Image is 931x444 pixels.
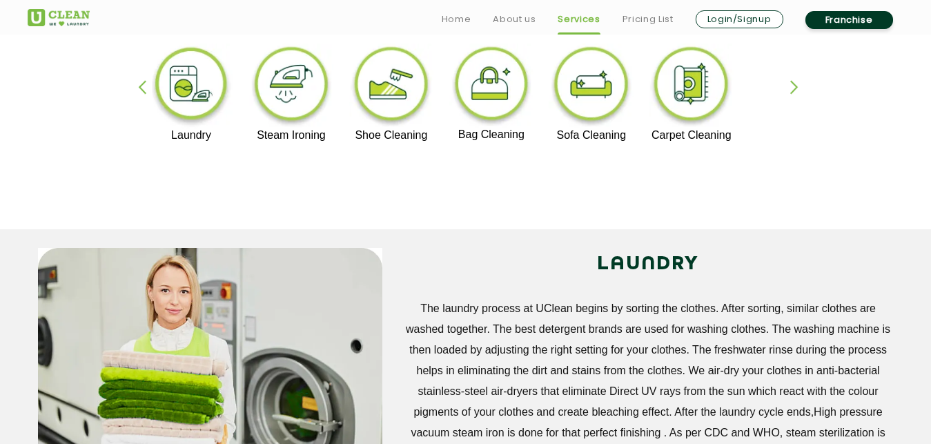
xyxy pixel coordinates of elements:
[403,248,894,281] h2: LAUNDRY
[649,129,734,142] p: Carpet Cleaning
[549,44,634,129] img: sofa_cleaning_11zon.webp
[28,9,90,26] img: UClean Laundry and Dry Cleaning
[349,44,434,129] img: shoe_cleaning_11zon.webp
[149,129,234,142] p: Laundry
[549,129,634,142] p: Sofa Cleaning
[558,11,600,28] a: Services
[442,11,471,28] a: Home
[449,44,534,128] img: bag_cleaning_11zon.webp
[449,128,534,141] p: Bag Cleaning
[249,44,334,129] img: steam_ironing_11zon.webp
[149,44,234,129] img: laundry_cleaning_11zon.webp
[649,44,734,129] img: carpet_cleaning_11zon.webp
[349,129,434,142] p: Shoe Cleaning
[805,11,893,29] a: Franchise
[623,11,674,28] a: Pricing List
[696,10,783,28] a: Login/Signup
[493,11,536,28] a: About us
[249,129,334,142] p: Steam Ironing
